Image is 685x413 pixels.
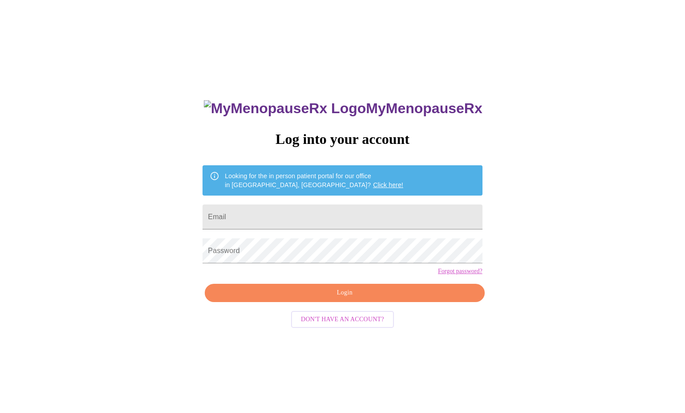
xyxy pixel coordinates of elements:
[203,131,482,147] h3: Log into your account
[291,311,394,328] button: Don't have an account?
[204,100,366,117] img: MyMenopauseRx Logo
[438,268,482,275] a: Forgot password?
[301,314,384,325] span: Don't have an account?
[215,287,474,299] span: Login
[373,181,403,188] a: Click here!
[204,100,482,117] h3: MyMenopauseRx
[205,284,484,302] button: Login
[225,168,403,193] div: Looking for the in person patient portal for our office in [GEOGRAPHIC_DATA], [GEOGRAPHIC_DATA]?
[289,315,396,323] a: Don't have an account?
